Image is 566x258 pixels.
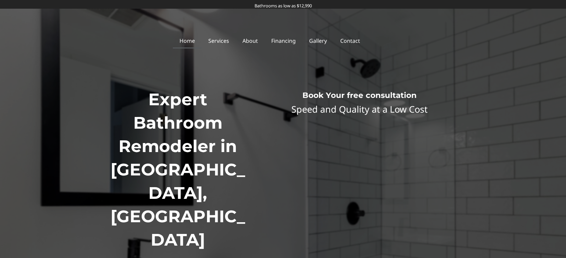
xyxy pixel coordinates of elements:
[291,103,428,115] span: Speed and Quality at a Low Cost
[334,33,367,48] a: Contact
[259,91,461,101] h3: Book Your free consultation
[265,33,302,48] a: Financing
[202,33,236,48] a: Services
[250,94,470,144] iframe: Website Form
[173,33,202,48] a: Home
[105,88,250,252] h1: Expert Bathroom Remodeler in [GEOGRAPHIC_DATA], [GEOGRAPHIC_DATA]
[302,33,334,48] a: Gallery
[236,33,265,48] a: About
